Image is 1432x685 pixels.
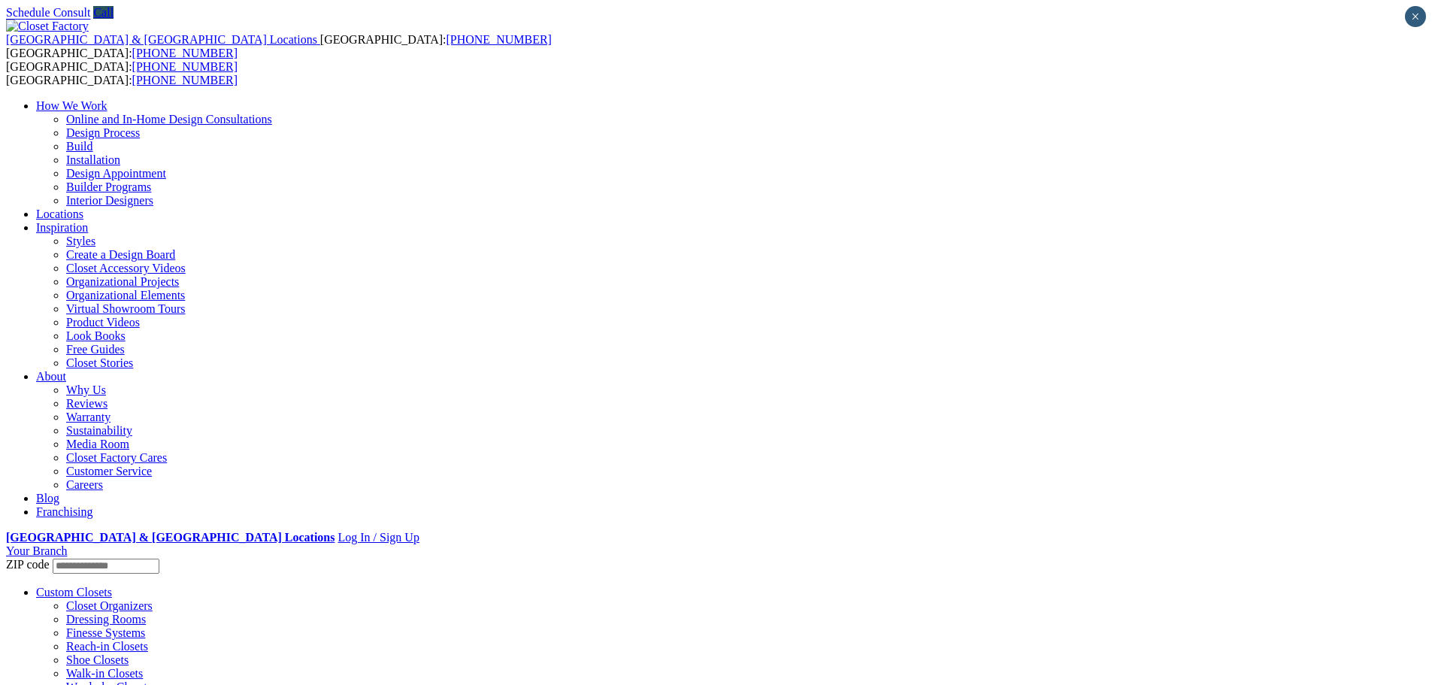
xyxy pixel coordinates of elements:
span: [GEOGRAPHIC_DATA]: [GEOGRAPHIC_DATA]: [6,33,552,59]
button: Close [1405,6,1426,27]
a: Shoe Closets [66,653,129,666]
a: [PHONE_NUMBER] [446,33,551,46]
a: [PHONE_NUMBER] [132,74,238,86]
a: Inspiration [36,221,88,234]
span: ZIP code [6,558,50,571]
a: Log In / Sign Up [338,531,419,544]
a: Closet Organizers [66,599,153,612]
a: Organizational Projects [66,275,179,288]
a: Closet Factory Cares [66,451,167,464]
input: Enter your Zip code [53,559,159,574]
a: Reach-in Closets [66,640,148,653]
a: Design Process [66,126,140,139]
a: Why Us [66,383,106,396]
a: Build [66,140,93,153]
a: [GEOGRAPHIC_DATA] & [GEOGRAPHIC_DATA] Locations [6,33,320,46]
a: Closet Accessory Videos [66,262,186,274]
a: Media Room [66,438,129,450]
a: [PHONE_NUMBER] [132,60,238,73]
a: Call [93,6,114,19]
a: Finesse Systems [66,626,145,639]
a: Virtual Showroom Tours [66,302,186,315]
a: Schedule Consult [6,6,90,19]
a: How We Work [36,99,107,112]
a: Online and In-Home Design Consultations [66,113,272,126]
a: Design Appointment [66,167,166,180]
span: [GEOGRAPHIC_DATA] & [GEOGRAPHIC_DATA] Locations [6,33,317,46]
a: Customer Service [66,465,152,477]
a: About [36,370,66,383]
a: Styles [66,235,95,247]
a: Locations [36,208,83,220]
a: Your Branch [6,544,67,557]
a: Walk-in Closets [66,667,143,680]
a: Free Guides [66,343,125,356]
a: Builder Programs [66,180,151,193]
a: Careers [66,478,103,491]
a: Dressing Rooms [66,613,146,626]
a: Sustainability [66,424,132,437]
a: Blog [36,492,59,505]
a: Custom Closets [36,586,112,599]
a: Look Books [66,329,126,342]
a: [PHONE_NUMBER] [132,47,238,59]
a: Create a Design Board [66,248,175,261]
a: [GEOGRAPHIC_DATA] & [GEOGRAPHIC_DATA] Locations [6,531,335,544]
a: Warranty [66,411,111,423]
a: Organizational Elements [66,289,185,302]
a: Franchising [36,505,93,518]
a: Reviews [66,397,107,410]
a: Closet Stories [66,356,133,369]
a: Installation [66,153,120,166]
img: Closet Factory [6,20,89,33]
a: Product Videos [66,316,140,329]
span: [GEOGRAPHIC_DATA]: [GEOGRAPHIC_DATA]: [6,60,238,86]
a: Interior Designers [66,194,153,207]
